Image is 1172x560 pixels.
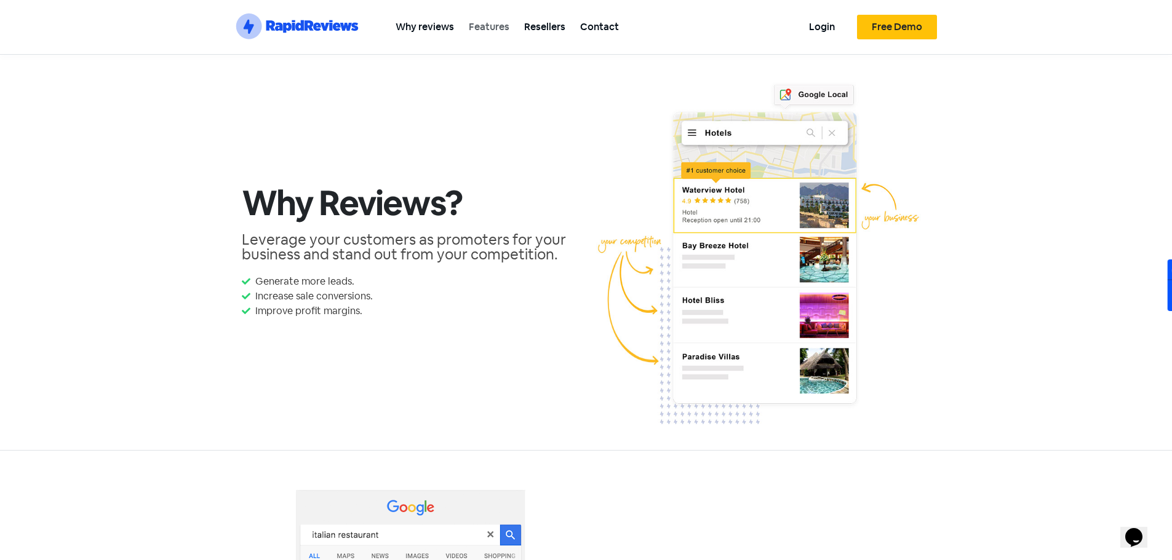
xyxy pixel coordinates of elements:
[252,304,362,318] span: Improve profit margins.
[1120,511,1160,548] iframe: chat widget
[857,15,937,39] a: Free Demo
[242,232,580,262] h2: Leverage your customers as promoters for your business and stand out from your competition.
[252,289,373,304] span: Increase sale conversions.
[461,13,517,41] a: Features
[517,13,573,41] a: Resellers
[872,22,922,32] span: Free Demo
[388,13,461,41] a: Why reviews
[573,13,626,41] a: Contact
[802,13,842,41] a: Login
[242,186,580,220] h2: Why Reviews?
[252,274,354,289] span: Generate more leads.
